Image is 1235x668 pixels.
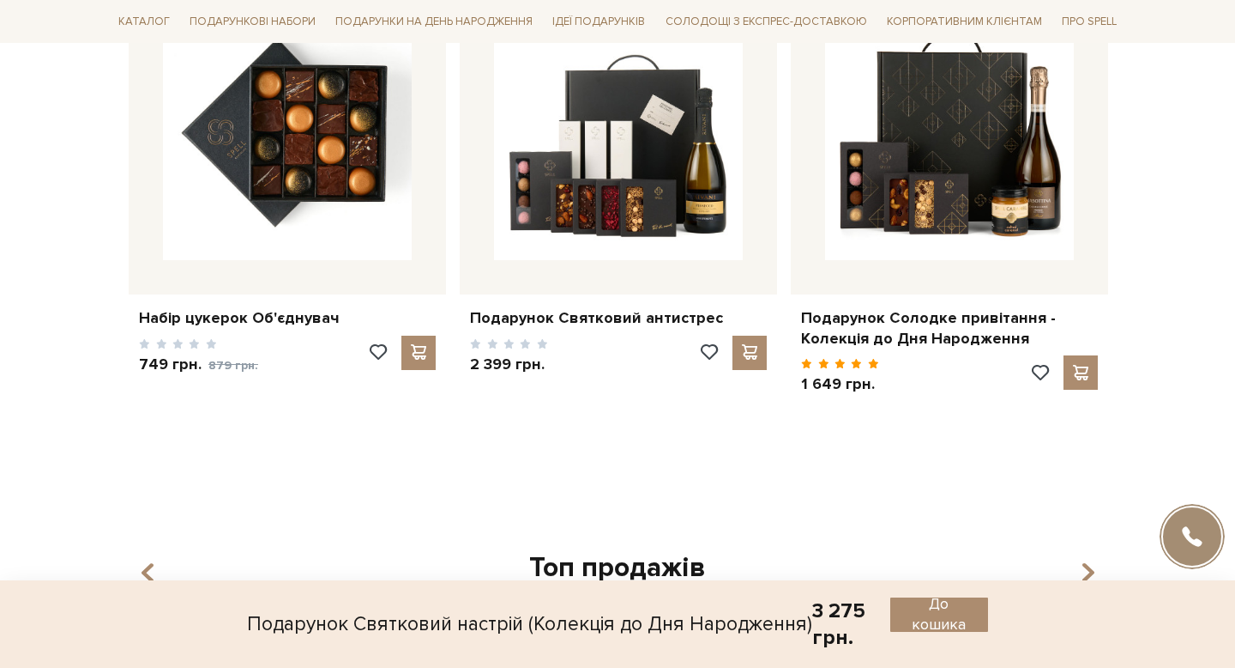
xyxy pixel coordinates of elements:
span: Подарунки на День народження [328,9,539,35]
a: Корпоративним клієнтам [880,7,1049,36]
p: 749 грн. [139,355,258,375]
div: 3 275 грн. [812,598,890,651]
a: Солодощі з експрес-доставкою [659,7,874,36]
p: 2 399 грн. [470,355,548,374]
a: Подарунок Солодке привітання - Колекція до Дня Народження [801,308,1098,349]
span: 879 грн. [208,358,258,373]
span: Ідеї подарунків [545,9,652,35]
a: Набір цукерок Об'єднувач [139,308,436,328]
div: Подарунок Святковий настрій (Колекція до Дня Народження) [247,598,812,651]
span: До кошика [901,594,977,635]
button: До кошика [890,598,988,632]
a: Подарунок Святковий антистрес [470,308,767,328]
span: Каталог [111,9,177,35]
div: Топ продажів [122,550,1113,586]
span: Подарункові набори [183,9,322,35]
span: Про Spell [1055,9,1124,35]
p: 1 649 грн. [801,374,879,394]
